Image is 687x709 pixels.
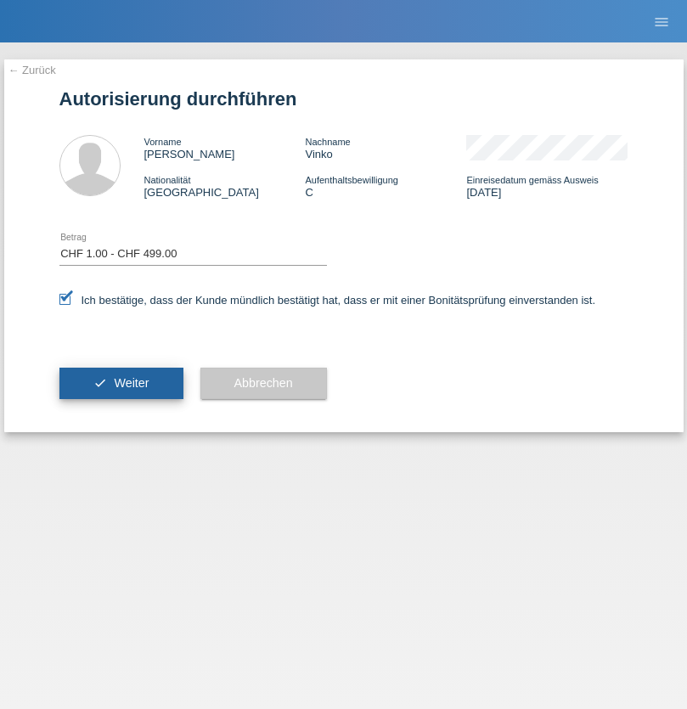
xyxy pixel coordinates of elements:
[305,175,397,185] span: Aufenthaltsbewilligung
[59,294,596,307] label: Ich bestätige, dass der Kunde mündlich bestätigt hat, dass er mit einer Bonitätsprüfung einversta...
[466,175,598,185] span: Einreisedatum gemäss Ausweis
[59,368,183,400] button: check Weiter
[234,376,293,390] span: Abbrechen
[59,88,628,110] h1: Autorisierung durchführen
[144,135,306,160] div: [PERSON_NAME]
[645,16,679,26] a: menu
[144,173,306,199] div: [GEOGRAPHIC_DATA]
[8,64,56,76] a: ← Zurück
[200,368,327,400] button: Abbrechen
[114,376,149,390] span: Weiter
[305,173,466,199] div: C
[305,135,466,160] div: Vinko
[93,376,107,390] i: check
[144,175,191,185] span: Nationalität
[144,137,182,147] span: Vorname
[305,137,350,147] span: Nachname
[653,14,670,31] i: menu
[466,173,628,199] div: [DATE]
